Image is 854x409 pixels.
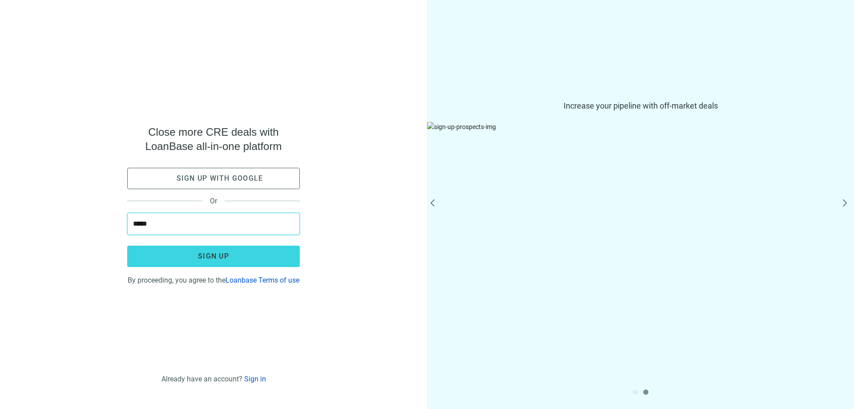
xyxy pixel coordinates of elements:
button: Sign up [127,246,300,267]
a: Sign in [244,375,266,383]
button: 2 [643,389,649,395]
span: Sign up [198,252,229,260]
span: Sign up with google [177,174,263,182]
button: prev [431,199,441,210]
button: next [840,199,850,210]
span: Close more CRE deals with LoanBase all-in-one platform [127,125,300,154]
span: Or [202,197,225,205]
button: 1 [632,389,638,395]
img: sign-up-prospects-img [427,122,854,309]
span: Increase your pipeline with off-market deals [427,101,854,111]
a: Loanbase Terms of use [226,276,299,284]
button: Sign up with google [127,168,300,189]
div: By proceeding, you agree to the [127,274,300,284]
